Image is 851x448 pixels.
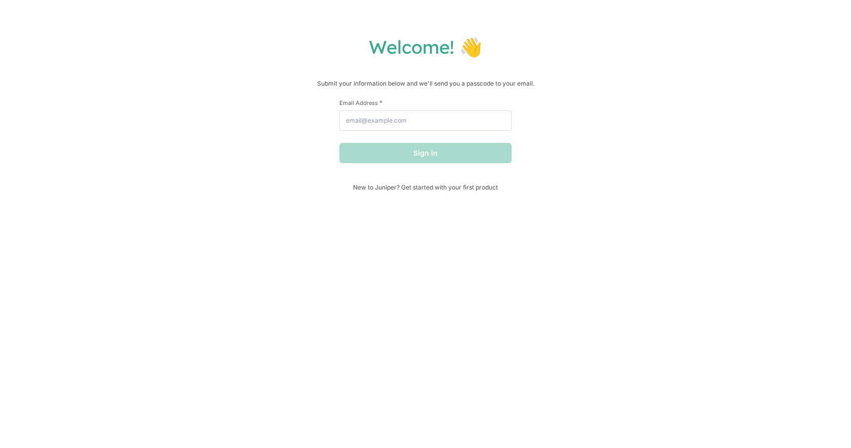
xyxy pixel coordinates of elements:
[10,35,841,58] h1: Welcome! 👋
[339,110,512,131] input: email@example.com
[10,79,841,89] p: Submit your information below and we'll send you a passcode to your email.
[339,183,512,191] span: New to Juniper? Get started with your first product
[339,99,512,106] label: Email Address
[379,99,382,106] span: This field is required.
